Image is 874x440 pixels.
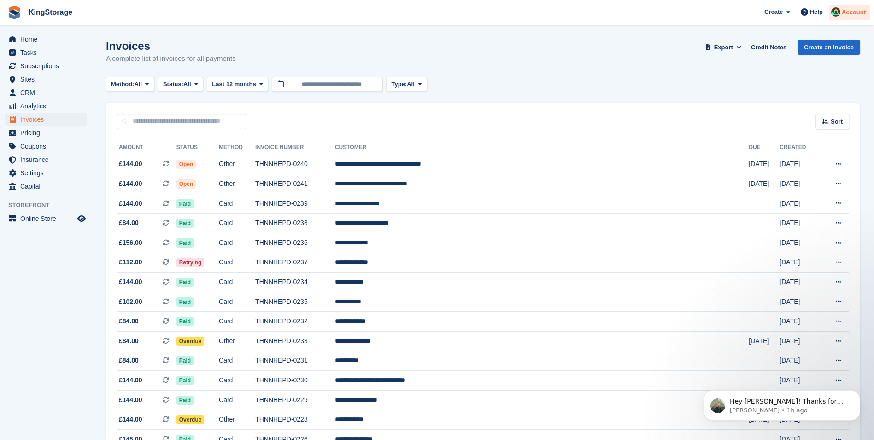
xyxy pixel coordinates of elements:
span: Overdue [176,337,205,346]
span: Paid [176,317,194,326]
th: Created [780,140,820,155]
td: THNNHEPD-0233 [255,332,335,351]
span: All [407,80,415,89]
span: Analytics [20,100,76,113]
span: Online Store [20,212,76,225]
span: Account [842,8,866,17]
button: Last 12 months [207,77,268,92]
a: menu [5,140,87,153]
button: Status: All [158,77,203,92]
a: Credit Notes [747,40,790,55]
td: Card [219,371,255,391]
a: menu [5,113,87,126]
td: Card [219,253,255,273]
span: Paid [176,219,194,228]
span: All [135,80,142,89]
span: Export [714,43,733,52]
span: £156.00 [119,238,142,248]
a: menu [5,126,87,139]
span: Invoices [20,113,76,126]
span: £144.00 [119,159,142,169]
span: Tasks [20,46,76,59]
span: £84.00 [119,356,139,365]
span: All [183,80,191,89]
td: THNNHEPD-0229 [255,390,335,410]
span: Paid [176,356,194,365]
button: Export [703,40,744,55]
span: Last 12 months [212,80,256,89]
span: Paid [176,396,194,405]
span: Paid [176,199,194,208]
span: £112.00 [119,257,142,267]
span: £84.00 [119,336,139,346]
td: THNNHEPD-0240 [255,155,335,174]
td: [DATE] [780,194,820,214]
span: Method: [111,80,135,89]
span: Type: [391,80,407,89]
span: Paid [176,238,194,248]
span: Insurance [20,153,76,166]
span: £144.00 [119,199,142,208]
th: Status [176,140,219,155]
a: menu [5,86,87,99]
td: [DATE] [780,174,820,194]
td: [DATE] [749,174,780,194]
td: THNNHEPD-0238 [255,214,335,233]
td: [DATE] [780,253,820,273]
td: Card [219,194,255,214]
span: Hey [PERSON_NAME]! Thanks for getting in touch. Log in to Stora and click "Awaiting payment" on t... [40,27,157,71]
td: THNNHEPD-0235 [255,292,335,312]
a: Preview store [76,213,87,224]
span: £144.00 [119,415,142,424]
th: Invoice Number [255,140,335,155]
td: Card [219,292,255,312]
span: Settings [20,166,76,179]
th: Due [749,140,780,155]
span: £84.00 [119,218,139,228]
span: £144.00 [119,375,142,385]
td: THNNHEPD-0231 [255,351,335,371]
a: Create an Invoice [798,40,860,55]
a: menu [5,73,87,86]
span: Subscriptions [20,59,76,72]
td: [DATE] [780,214,820,233]
td: THNNHEPD-0236 [255,233,335,253]
td: Other [219,410,255,430]
td: [DATE] [749,332,780,351]
td: THNNHEPD-0230 [255,371,335,391]
a: menu [5,212,87,225]
span: Open [176,179,196,189]
td: Card [219,273,255,292]
span: Paid [176,376,194,385]
td: [DATE] [780,351,820,371]
td: Card [219,390,255,410]
img: John King [831,7,840,17]
span: Capital [20,180,76,193]
span: Paid [176,297,194,307]
td: [DATE] [780,312,820,332]
td: Other [219,174,255,194]
span: Paid [176,278,194,287]
p: Message from Charles, sent 1h ago [40,36,159,44]
th: Method [219,140,255,155]
a: menu [5,33,87,46]
td: [DATE] [780,273,820,292]
td: Card [219,214,255,233]
td: Other [219,155,255,174]
p: A complete list of invoices for all payments [106,54,236,64]
span: Create [764,7,783,17]
span: Home [20,33,76,46]
span: Pricing [20,126,76,139]
button: Type: All [386,77,427,92]
span: Status: [163,80,183,89]
td: THNNHEPD-0241 [255,174,335,194]
td: Card [219,312,255,332]
button: Method: All [106,77,154,92]
span: £144.00 [119,395,142,405]
td: THNNHEPD-0228 [255,410,335,430]
span: Storefront [8,201,92,210]
span: CRM [20,86,76,99]
span: £102.00 [119,297,142,307]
